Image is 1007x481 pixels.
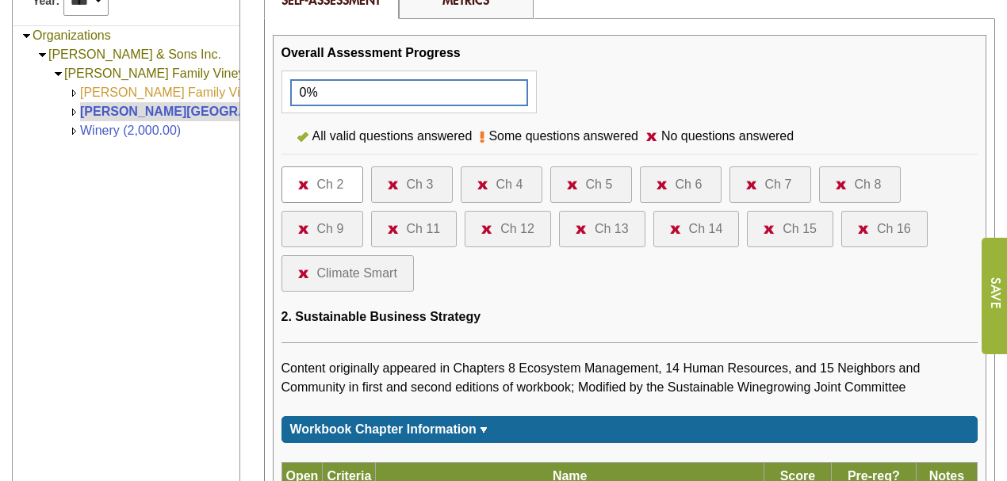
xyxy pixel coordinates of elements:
[388,175,436,194] a: Ch 3
[481,225,492,234] img: icon-no-questions-answered.png
[281,44,461,63] div: Overall Assessment Progress
[80,86,347,99] a: [PERSON_NAME] Family Vineyards (1,500.00)
[858,220,911,239] a: Ch 16
[298,225,309,234] img: icon-no-questions-answered.png
[317,175,344,194] div: Ch 2
[746,181,757,189] img: icon-no-questions-answered.png
[477,175,526,194] a: Ch 4
[836,175,884,194] a: Ch 8
[480,427,488,433] img: sort_arrow_down.gif
[877,220,911,239] div: Ch 16
[567,181,578,189] img: icon-no-questions-answered.png
[298,264,397,283] a: Climate Smart
[407,175,434,194] div: Ch 3
[481,220,534,239] a: Ch 12
[21,30,33,42] img: Collapse Organizations
[64,67,324,80] a: [PERSON_NAME] Family Vineyards & Winery
[646,132,657,141] img: icon-no-questions-answered.png
[586,175,613,194] div: Ch 5
[281,361,921,394] span: Content originally appeared in Chapters 8 Ecosystem Management, 14 Human Resources, and 15 Neighb...
[670,225,681,234] img: icon-no-questions-answered.png
[576,220,629,239] a: Ch 13
[281,416,978,443] div: Click for more or less content
[981,238,1007,354] input: Submit
[477,181,488,189] img: icon-no-questions-answered.png
[298,220,347,239] a: Ch 9
[657,175,705,194] a: Ch 6
[576,225,587,234] img: icon-no-questions-answered.png
[297,132,308,142] img: icon-all-questions-answered.png
[657,127,802,146] div: No questions answered
[689,220,723,239] div: Ch 14
[764,220,817,239] a: Ch 15
[764,225,775,234] img: icon-no-questions-answered.png
[52,68,64,80] img: Collapse Nelson Family Vineyards & Winery
[855,175,882,194] div: Ch 8
[496,175,523,194] div: Ch 4
[281,310,481,323] span: 2. Sustainable Business Strategy
[484,127,646,146] div: Some questions answered
[317,220,344,239] div: Ch 9
[80,124,181,137] a: Winery (2,000.00)
[480,131,484,143] img: icon-some-questions-answered.png
[670,220,723,239] a: Ch 14
[407,220,441,239] div: Ch 11
[595,220,629,239] div: Ch 13
[298,269,309,278] img: icon-no-questions-answered.png
[48,48,221,61] a: [PERSON_NAME] & Sons Inc.
[292,81,318,105] div: 0%
[308,127,481,146] div: All valid questions answered
[746,175,794,194] a: Ch 7
[80,105,373,118] a: [PERSON_NAME][GEOGRAPHIC_DATA] (168.00)
[676,175,703,194] div: Ch 6
[567,175,615,194] a: Ch 5
[765,175,792,194] div: Ch 7
[388,220,441,239] a: Ch 11
[836,181,847,189] img: icon-no-questions-answered.png
[317,264,397,283] div: Climate Smart
[33,29,111,42] a: Organizations
[36,49,48,61] img: Collapse Nelson & Sons Inc.
[783,220,817,239] div: Ch 15
[500,220,534,239] div: Ch 12
[388,225,399,234] img: icon-no-questions-answered.png
[298,181,309,189] img: icon-no-questions-answered.png
[657,181,668,189] img: icon-no-questions-answered.png
[290,422,477,436] span: Workbook Chapter Information
[388,181,399,189] img: icon-no-questions-answered.png
[858,225,869,234] img: icon-no-questions-answered.png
